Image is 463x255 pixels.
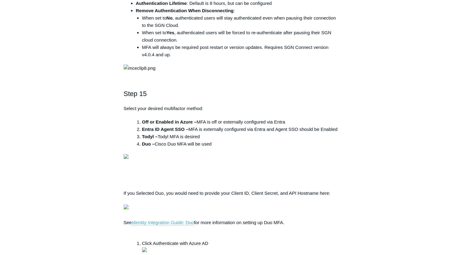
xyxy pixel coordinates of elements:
[136,7,340,58] li: :
[124,88,340,99] h2: Step 15
[124,190,340,234] p: If you Selected Duo, you would need to provide your Client ID, Client Secret, and API Hostname he...
[132,220,194,225] a: Identity Integration Guide: Duo
[136,1,187,6] strong: Authentication Lifetime
[142,134,158,139] strong: Todyl –
[124,154,129,159] img: 31285508803219
[142,44,340,58] li: MFA will always be required post restart or version updates. Requires SGN Connect version v4.0.4 ...
[124,205,129,209] img: 31285508811923
[166,15,173,20] strong: No
[142,247,147,252] img: 31285508820755
[166,30,174,35] strong: Yes
[124,105,340,112] p: Select your desired multifactor method:
[136,8,233,13] strong: Remove Authentication When Disconnecting
[142,127,189,132] strong: Entra ID Agent SSO –
[142,126,340,133] li: MFA is externally configured via Entra and Agent SSO should be Enabled
[142,141,155,146] strong: Duo –
[142,118,340,126] li: MFA is off or externally configured via Entra
[142,140,340,148] li: Cisco Duo MFA will be used
[142,29,340,44] li: When set to , authenticated users will be forced to re-authenticate after pausing their SGN cloud...
[142,133,340,140] li: Todyl MFA is desired
[124,65,155,72] img: mceclip8.png
[142,14,340,29] li: When set to , authenticated users will stay authenticated even when pausing their connection to t...
[142,119,197,124] strong: Off or Enabled in Azure –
